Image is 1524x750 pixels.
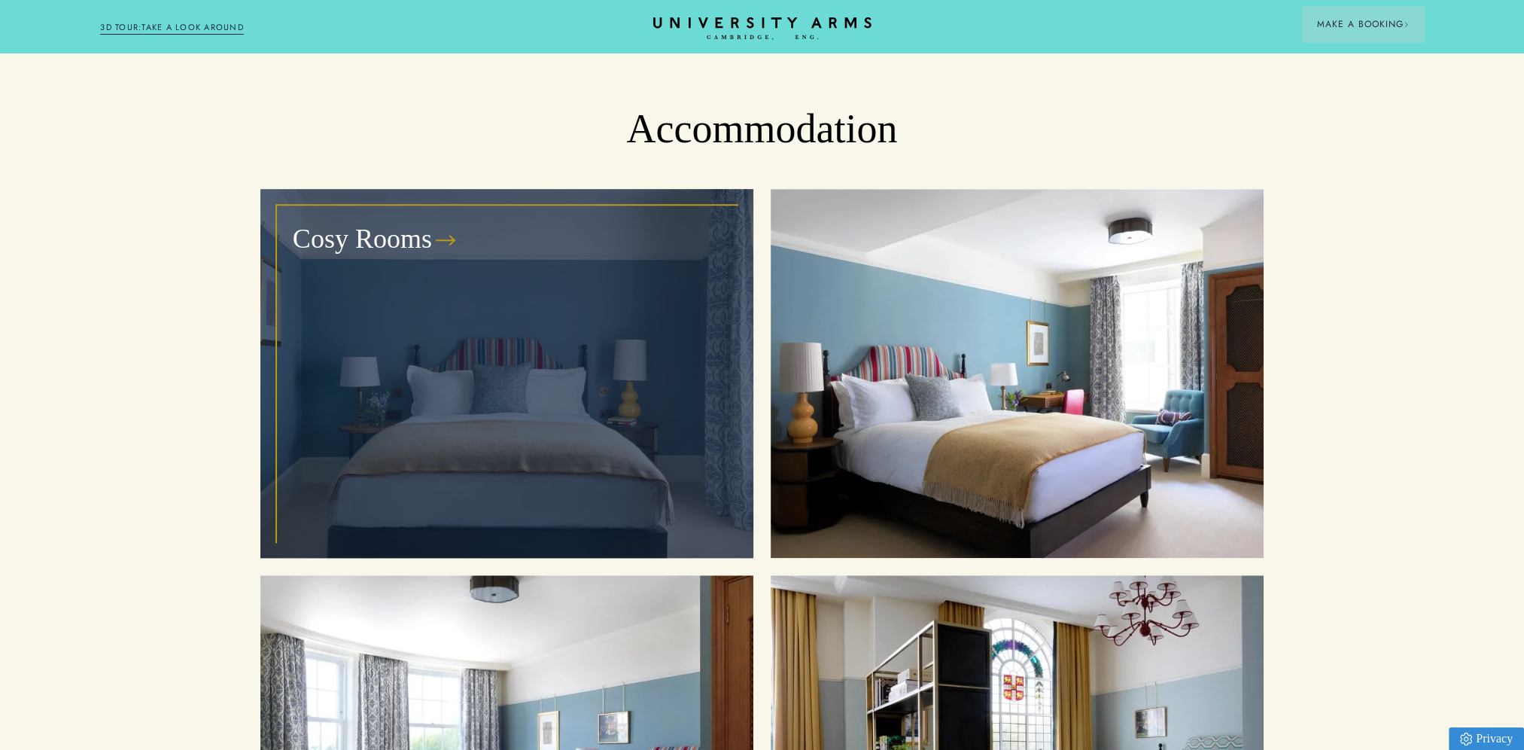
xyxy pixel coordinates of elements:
a: 3D TOUR:TAKE A LOOK AROUND [100,21,244,35]
span: Make a Booking [1317,17,1409,31]
a: image-e9066e016a3afb6f011bc37f916714460f26abf2-8272x6200-jpg [771,189,1264,559]
h3: Cosy Rooms [293,221,432,258]
a: image-c4e3f5da91d1fa45aea3243c1de661a7a9839577-8272x6200-jpg Cosy Rooms [260,189,753,559]
a: Home [653,17,872,41]
button: Make a BookingArrow icon [1302,6,1424,42]
a: Privacy [1449,727,1524,750]
img: Privacy [1460,733,1472,745]
img: Arrow icon [1404,22,1409,27]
